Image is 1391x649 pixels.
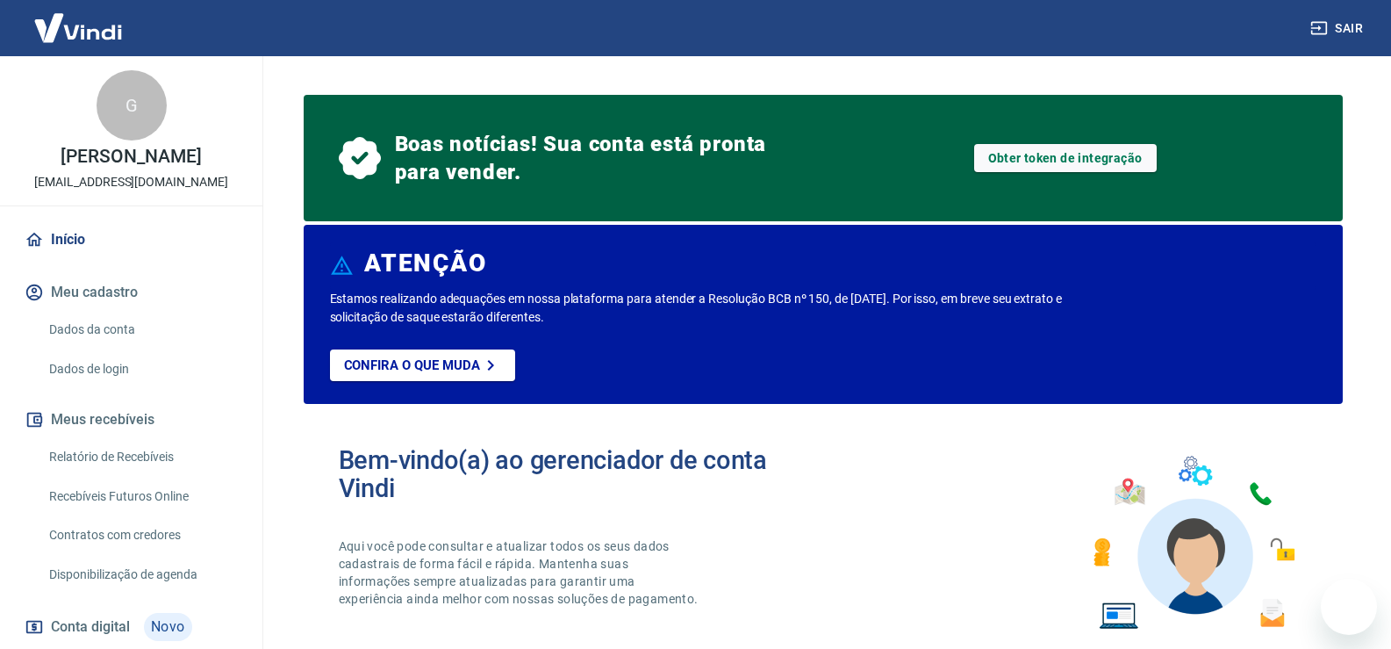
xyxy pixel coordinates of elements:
[34,173,228,191] p: [EMAIL_ADDRESS][DOMAIN_NAME]
[42,557,241,593] a: Disponibilização de agenda
[1307,12,1370,45] button: Sair
[42,439,241,475] a: Relatório de Recebíveis
[42,479,241,515] a: Recebíveis Futuros Online
[339,537,702,608] p: Aqui você pode consultar e atualizar todos os seus dados cadastrais de forma fácil e rápida. Mant...
[1078,446,1308,640] img: Imagem de um avatar masculino com diversos icones exemplificando as funcionalidades do gerenciado...
[21,220,241,259] a: Início
[97,70,167,141] div: G
[51,615,130,639] span: Conta digital
[1321,579,1377,635] iframe: Botão para abrir a janela de mensagens
[144,613,192,641] span: Novo
[339,446,823,502] h2: Bem-vindo(a) ao gerenciador de conta Vindi
[61,148,201,166] p: [PERSON_NAME]
[395,130,774,186] span: Boas notícias! Sua conta está pronta para vender.
[330,350,515,381] a: Confira o que muda
[42,351,241,387] a: Dados de login
[21,273,241,312] button: Meu cadastro
[330,290,1119,327] p: Estamos realizando adequações em nossa plataforma para atender a Resolução BCB nº 150, de [DATE]....
[42,312,241,348] a: Dados da conta
[344,357,480,373] p: Confira o que muda
[21,400,241,439] button: Meus recebíveis
[21,606,241,648] a: Conta digitalNovo
[21,1,135,54] img: Vindi
[364,255,486,272] h6: ATENÇÃO
[974,144,1157,172] a: Obter token de integração
[42,517,241,553] a: Contratos com credores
